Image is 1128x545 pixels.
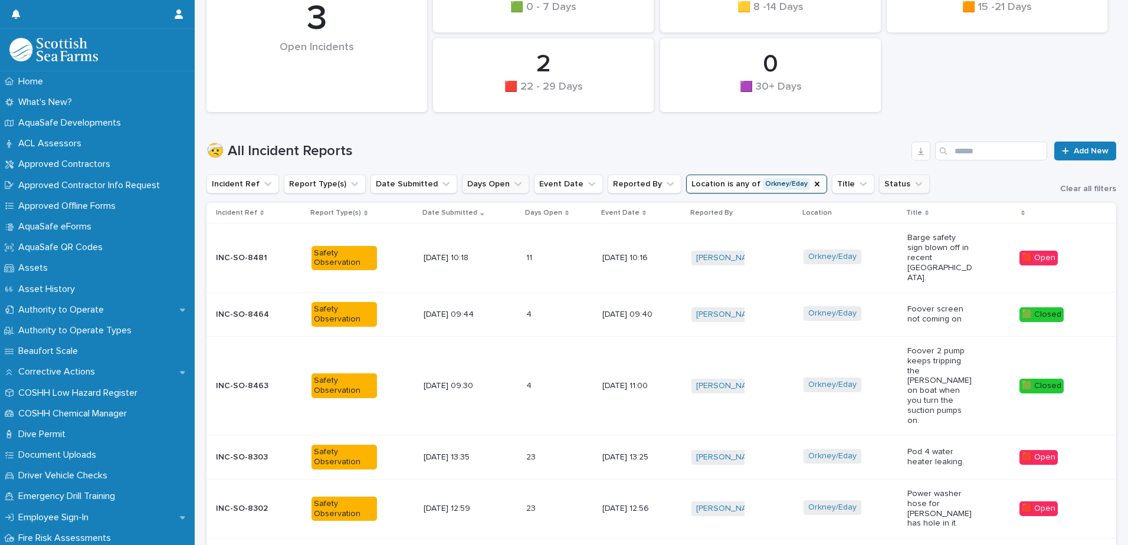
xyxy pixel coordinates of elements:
[206,336,1116,435] tr: INC-SO-8463Safety Observation[DATE] 09:3044 [DATE] 11:00[PERSON_NAME] Orkney/Eday Foover 2 pump k...
[14,117,130,129] p: AquaSafe Developments
[14,388,147,399] p: COSHH Low Hazard Register
[424,452,489,462] p: [DATE] 13:35
[601,206,640,219] p: Event Date
[14,533,120,544] p: Fire Risk Assessments
[453,1,634,26] div: 🟩 0 - 7 Days
[311,246,377,271] div: Safety Observation
[424,504,489,514] p: [DATE] 12:59
[526,501,538,514] p: 23
[310,206,361,219] p: Report Type(s)
[680,50,861,79] div: 0
[14,242,112,253] p: AquaSafe QR Codes
[526,307,534,320] p: 4
[879,175,930,193] button: Status
[1019,251,1058,265] div: 🟥 Open
[14,76,53,87] p: Home
[453,81,634,106] div: 🟥 22 - 29 Days
[696,504,760,514] a: [PERSON_NAME]
[14,138,91,149] p: ACL Assessors
[686,175,827,193] button: Location
[1074,147,1109,155] span: Add New
[14,491,124,502] p: Emergency Drill Training
[808,451,857,461] a: Orkney/Eday
[907,1,1087,26] div: 🟧 15 -21 Days
[206,224,1116,293] tr: INC-SO-8481Safety Observation[DATE] 10:181111 [DATE] 10:16[PERSON_NAME] Orkney/Eday Barge safety ...
[14,408,136,419] p: COSHH Chemical Manager
[424,310,489,320] p: [DATE] 09:44
[935,142,1047,160] input: Search
[216,206,257,219] p: Incident Ref
[808,503,857,513] a: Orkney/Eday
[227,41,407,78] div: Open Incidents
[424,253,489,263] p: [DATE] 10:18
[216,504,281,514] p: INC-SO-8302
[422,206,477,219] p: Date Submitted
[14,304,113,316] p: Authority to Operate
[602,504,668,514] p: [DATE] 12:56
[808,308,857,319] a: Orkney/Eday
[1054,142,1116,160] a: Add New
[206,479,1116,538] tr: INC-SO-8302Safety Observation[DATE] 12:592323 [DATE] 12:56[PERSON_NAME] Orkney/Eday Power washer ...
[808,380,857,390] a: Orkney/Eday
[206,293,1116,337] tr: INC-SO-8464Safety Observation[DATE] 09:4444 [DATE] 09:40[PERSON_NAME] Orkney/Eday Foover screen n...
[311,302,377,327] div: Safety Observation
[14,221,101,232] p: AquaSafe eForms
[808,252,857,262] a: Orkney/Eday
[696,452,760,462] a: [PERSON_NAME]
[802,206,832,219] p: Location
[1019,379,1064,393] div: 🟩 Closed
[311,373,377,398] div: Safety Observation
[216,310,281,320] p: INC-SO-8464
[462,175,529,193] button: Days Open
[14,366,104,377] p: Corrective Actions
[206,435,1116,480] tr: INC-SO-8303Safety Observation[DATE] 13:352323 [DATE] 13:25[PERSON_NAME] Orkney/Eday Pod 4 water h...
[311,445,377,470] div: Safety Observation
[1019,501,1058,516] div: 🟥 Open
[453,50,634,79] div: 2
[1060,185,1116,193] span: Clear all filters
[907,346,973,425] p: Foover 2 pump keeps tripping the [PERSON_NAME] on boat when you turn the suction pumps on.
[14,470,117,481] p: Driver Vehicle Checks
[525,206,562,219] p: Days Open
[696,381,760,391] a: [PERSON_NAME]
[907,447,973,467] p: Pod 4 water heater leaking.
[696,310,760,320] a: [PERSON_NAME]
[9,38,98,61] img: bPIBxiqnSb2ggTQWdOVV
[14,159,120,170] p: Approved Contractors
[14,346,87,357] p: Beaufort Scale
[907,304,973,324] p: Foover screen not coming on
[14,284,84,295] p: Asset History
[311,497,377,521] div: Safety Observation
[14,262,57,274] p: Assets
[14,201,125,212] p: Approved Offline Forms
[907,233,973,283] p: Barge safety sign blown off in recent [GEOGRAPHIC_DATA].
[216,452,281,462] p: INC-SO-8303
[602,381,668,391] p: [DATE] 11:00
[602,253,668,263] p: [DATE] 10:16
[526,379,534,391] p: 4
[14,449,106,461] p: Document Uploads
[216,253,281,263] p: INC-SO-8481
[284,175,366,193] button: Report Type(s)
[526,251,535,263] p: 11
[526,450,538,462] p: 23
[216,381,281,391] p: INC-SO-8463
[424,381,489,391] p: [DATE] 09:30
[690,206,733,219] p: Reported By
[680,81,861,106] div: 🟪 30+ Days
[14,325,141,336] p: Authority to Operate Types
[907,489,973,528] p: Power washer hose for [PERSON_NAME] has hole in it.
[206,143,907,160] h1: 🤕 All Incident Reports
[602,452,668,462] p: [DATE] 13:25
[608,175,681,193] button: Reported By
[602,310,668,320] p: [DATE] 09:40
[906,206,922,219] p: Title
[534,175,603,193] button: Event Date
[206,175,279,193] button: Incident Ref
[1051,185,1116,193] button: Clear all filters
[14,429,75,440] p: Dive Permit
[14,512,98,523] p: Employee Sign-In
[680,1,861,26] div: 🟨 8 -14 Days
[14,180,169,191] p: Approved Contractor Info Request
